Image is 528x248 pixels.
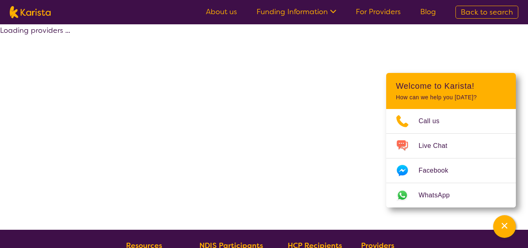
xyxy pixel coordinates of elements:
[419,140,457,152] span: Live Chat
[419,115,449,127] span: Call us
[419,165,458,177] span: Facebook
[386,183,516,207] a: Web link opens in a new tab.
[396,94,506,101] p: How can we help you [DATE]?
[396,81,506,91] h2: Welcome to Karista!
[419,189,460,201] span: WhatsApp
[420,7,436,17] a: Blog
[386,73,516,207] div: Channel Menu
[257,7,336,17] a: Funding Information
[461,7,513,17] span: Back to search
[10,6,51,18] img: Karista logo
[455,6,518,19] a: Back to search
[386,109,516,207] ul: Choose channel
[206,7,237,17] a: About us
[356,7,401,17] a: For Providers
[493,215,516,238] button: Channel Menu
